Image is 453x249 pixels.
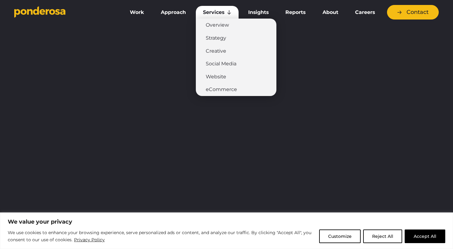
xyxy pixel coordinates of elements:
a: eCommerce [196,83,276,96]
a: Overview [196,19,276,32]
a: Contact [387,5,439,20]
a: About [315,6,345,19]
a: Website [196,70,276,83]
a: Careers [348,6,382,19]
a: Social Media [196,57,276,70]
a: Privacy Policy [74,236,105,243]
a: Insights [241,6,276,19]
button: Customize [319,229,361,243]
a: Approach [154,6,193,19]
a: Go to homepage [14,6,113,19]
a: Reports [278,6,313,19]
a: Strategy [196,32,276,45]
a: Creative [196,45,276,58]
button: Accept All [405,229,445,243]
a: Work [123,6,151,19]
p: We value your privacy [8,218,445,225]
p: We use cookies to enhance your browsing experience, serve personalized ads or content, and analyz... [8,229,314,244]
a: Services [196,6,239,19]
button: Reject All [363,229,402,243]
